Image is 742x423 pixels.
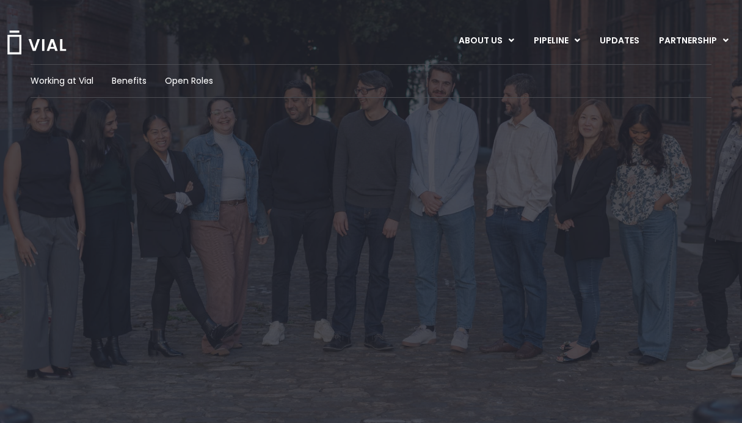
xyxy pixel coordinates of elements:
[165,75,213,87] a: Open Roles
[112,75,147,87] a: Benefits
[31,75,93,87] a: Working at Vial
[449,31,523,51] a: ABOUT USMenu Toggle
[6,31,67,54] img: Vial Logo
[649,31,738,51] a: PARTNERSHIPMenu Toggle
[524,31,589,51] a: PIPELINEMenu Toggle
[590,31,649,51] a: UPDATES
